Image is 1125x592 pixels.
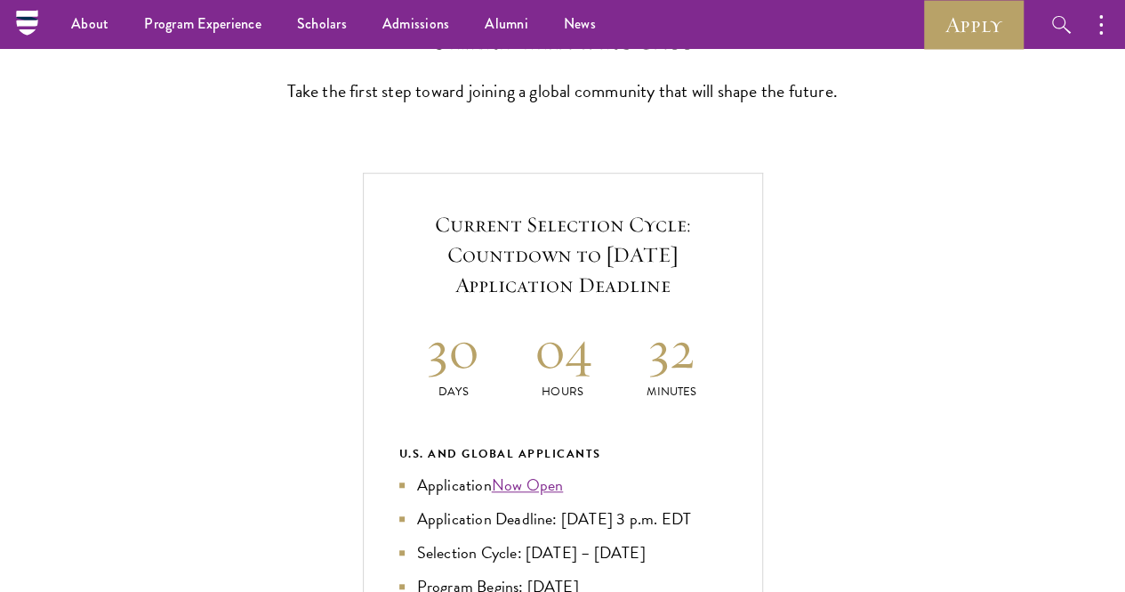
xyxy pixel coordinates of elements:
h2: 32 [617,316,727,383]
p: Days [399,383,509,401]
li: Application Deadline: [DATE] 3 p.m. EDT [399,507,727,531]
p: Hours [508,383,617,401]
h2: 30 [399,316,509,383]
h2: Start the Process [287,20,839,58]
li: Application [399,473,727,498]
li: Selection Cycle: [DATE] – [DATE] [399,540,727,565]
p: Take the first step toward joining a global community that will shape the future. [287,76,839,106]
div: U.S. and Global Applicants [399,444,727,464]
h5: Current Selection Cycle: Countdown to [DATE] Application Deadline [399,209,727,300]
p: Minutes [617,383,727,401]
h2: 04 [508,316,617,383]
a: Now Open [492,473,564,497]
